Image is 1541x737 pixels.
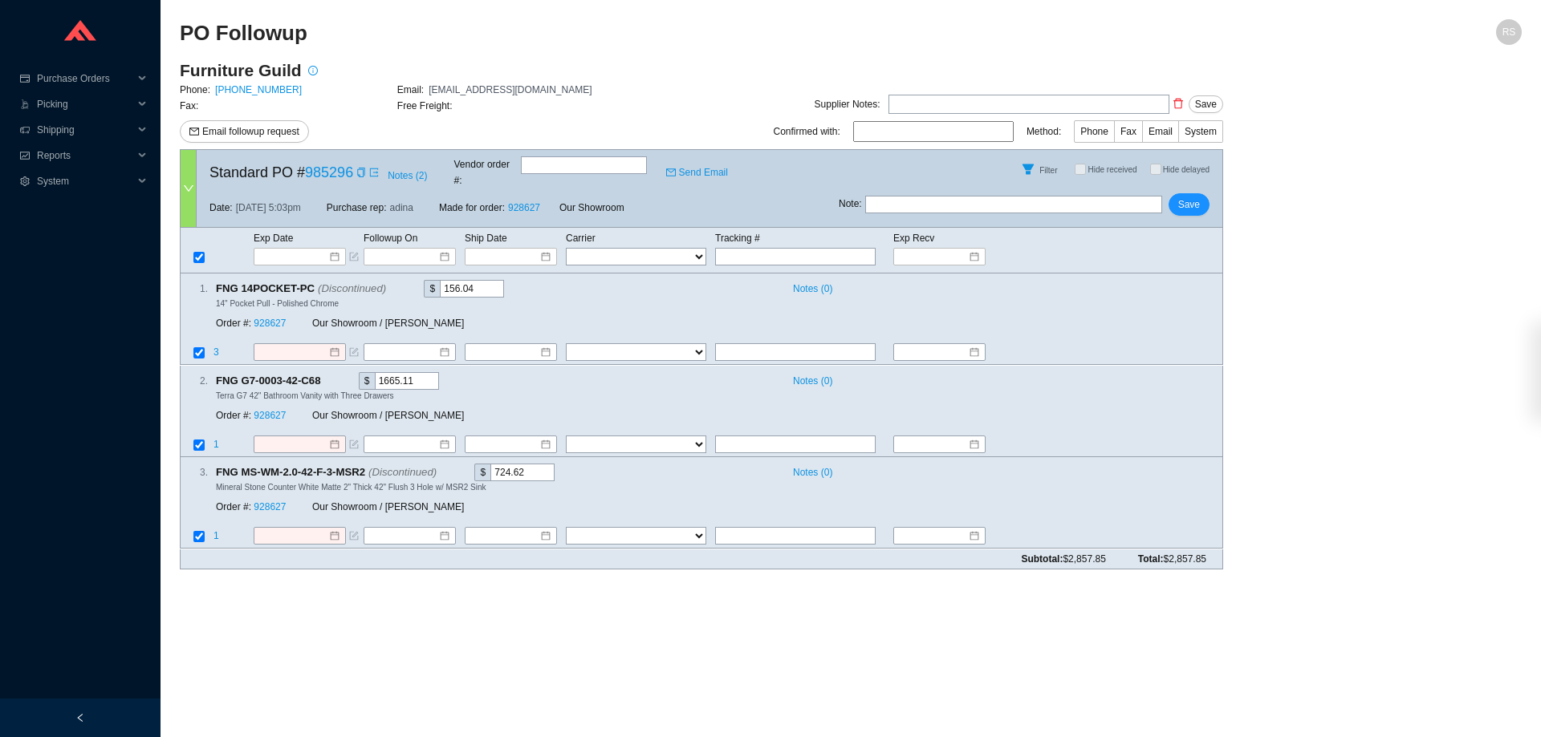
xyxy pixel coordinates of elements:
span: FNG G7-0003-42-C68 [216,372,335,390]
span: Email: [397,84,424,95]
span: info-circle [303,66,323,75]
a: 928627 [508,202,540,213]
span: Mineral Stone Counter White Matte 2" Thick 42" Flush 3 Hole w/ MSR2 Sink [216,483,486,492]
span: mail [666,168,676,177]
a: [PHONE_NUMBER] [215,84,302,95]
span: down [183,183,194,194]
a: 928627 [254,502,286,513]
span: Total: [1138,551,1206,567]
span: credit-card [19,74,30,83]
span: Made for order: [439,202,505,213]
span: Vendor order # : [454,156,518,188]
span: form [349,532,359,541]
div: Copy [356,164,366,180]
span: Our Showroom / [PERSON_NAME] [312,502,464,513]
button: Filter [1015,156,1041,182]
span: form [349,348,359,358]
div: $ [424,280,440,298]
span: Our Showroom [559,200,624,216]
span: Hide received [1088,165,1136,174]
span: delete [1170,98,1186,109]
span: filter [1016,163,1040,176]
span: Notes ( 0 ) [793,373,832,389]
span: setting [19,176,30,186]
div: Copy [323,372,334,390]
span: mail [189,127,199,138]
div: 1 . [181,281,208,297]
div: 2 . [181,373,208,389]
span: Email [1149,126,1173,137]
span: Fax [1120,126,1136,137]
span: Exp Date [254,233,293,244]
span: Free Freight: [397,100,453,111]
button: Save [1169,193,1210,216]
button: delete [1169,92,1187,115]
span: [DATE] 5:03pm [236,200,301,216]
span: Subtotal: [1021,551,1105,567]
span: RS [1502,19,1516,45]
input: Hide received [1075,164,1086,175]
span: adina [390,200,413,216]
span: Tracking # [715,233,760,244]
span: Our Showroom / [PERSON_NAME] [312,410,464,421]
span: Our Showroom / [PERSON_NAME] [312,318,464,330]
span: [EMAIL_ADDRESS][DOMAIN_NAME] [429,84,592,95]
div: Confirmed with: Method: [774,120,1223,143]
span: form [349,252,359,261]
span: Notes ( 2 ) [388,168,427,184]
span: Ship Date [465,233,507,244]
span: Shipping [37,117,133,143]
div: Supplier Notes: [815,96,880,112]
button: Notes (0) [786,464,833,475]
button: Notes (0) [786,280,833,291]
div: $ [474,464,490,481]
span: 1 [213,531,219,542]
span: Carrier [566,233,596,244]
span: Email followup request [202,124,299,140]
button: info-circle [302,59,324,82]
span: $2,857.85 [1164,553,1206,565]
span: Note : [839,196,862,213]
span: left [75,713,85,723]
span: Order #: [216,318,251,330]
input: Hide delayed [1150,164,1161,175]
button: Notes (0) [786,372,833,383]
div: $ [359,372,375,390]
span: export [369,168,379,177]
span: copy [356,168,366,177]
span: FNG 14POCKET-PC [216,280,400,298]
span: Terra G7 42" Bathroom Vanity with Three Drawers [216,391,394,400]
button: mailEmail followup request [180,120,309,143]
span: Notes ( 0 ) [793,464,832,480]
h3: Furniture Guild [180,59,302,82]
span: 1 [213,439,219,450]
a: 928627 [254,410,286,421]
span: Hide delayed [1163,165,1210,174]
span: System [37,168,133,194]
span: fund [19,151,30,160]
span: Save [1178,196,1200,213]
a: 928627 [254,318,286,330]
span: Save [1195,96,1217,112]
i: (Discontinued) [318,282,386,294]
button: Notes (2) [387,167,428,178]
span: 3 [213,347,222,358]
span: Purchase Orders [37,66,133,91]
span: Standard PO # [209,160,353,184]
span: System [1185,126,1217,137]
a: 985296 [305,164,353,180]
span: Order #: [216,410,251,421]
div: 3 . [181,464,208,480]
span: Reports [37,143,133,168]
a: export [369,164,379,180]
div: Copy [440,464,450,481]
h2: PO Followup [180,19,1186,47]
span: 14" Pocket Pull - Polished Chrome [216,299,339,308]
a: mailSend Email [666,164,728,180]
button: Save [1189,95,1223,113]
span: form [349,439,359,449]
span: FNG MS-WM-2.0-42-F-3-MSR2 [216,464,450,481]
div: Copy [389,280,400,298]
span: Followup On [364,233,417,244]
span: Picking [37,91,133,117]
